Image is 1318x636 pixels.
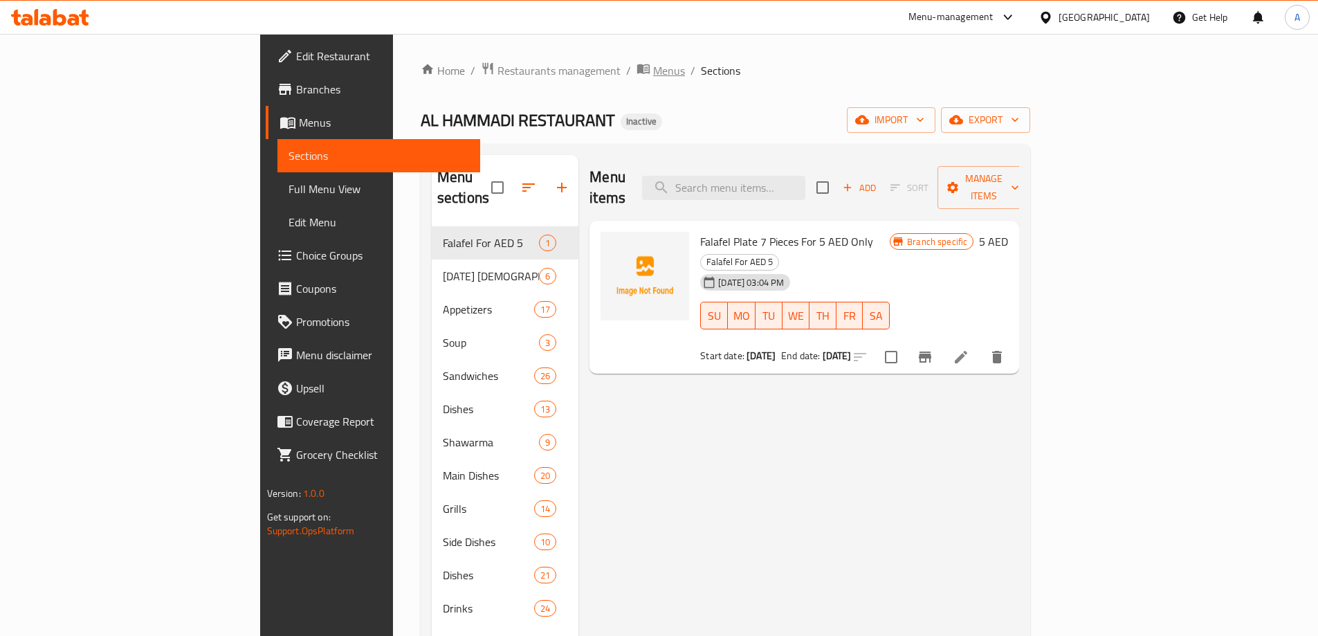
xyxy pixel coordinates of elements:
div: items [534,367,556,384]
span: Coverage Report [296,413,469,430]
button: Branch-specific-item [908,340,942,374]
span: MO [733,306,750,326]
span: [DATE] [DEMOGRAPHIC_DATA] Offers [443,268,539,284]
div: items [539,434,556,451]
span: 24 [535,602,556,615]
button: Add section [545,171,578,204]
button: TU [756,302,782,329]
div: items [539,334,556,351]
span: WE [788,306,804,326]
span: Select all sections [483,173,512,202]
span: Select section [808,173,837,202]
div: Main Dishes20 [432,459,578,492]
span: Falafel Plate 7 Pieces For 5 AED Only [700,231,873,252]
a: Edit Restaurant [266,39,480,73]
button: import [847,107,935,133]
a: Sections [277,139,480,172]
h6: 5 AED [979,232,1008,251]
span: 21 [535,569,556,582]
span: Dishes [443,567,534,583]
span: 20 [535,469,556,482]
div: Ramadan Iftar Offers [443,268,539,284]
span: Appetizers [443,301,534,318]
span: Sections [701,62,740,79]
span: TU [761,306,777,326]
span: Dishes [443,401,534,417]
span: Grocery Checklist [296,446,469,463]
div: Side Dishes10 [432,525,578,558]
span: Version: [267,484,301,502]
a: Promotions [266,305,480,338]
div: Shawarma [443,434,539,451]
span: Soup [443,334,539,351]
div: Falafel For AED 51 [432,226,578,260]
div: Shawarma9 [432,426,578,459]
div: items [539,268,556,284]
span: FR [842,306,858,326]
button: Add [837,177,881,199]
span: Grills [443,500,534,517]
span: Manage items [949,170,1019,205]
a: Restaurants management [481,62,621,80]
div: items [534,500,556,517]
span: 26 [535,370,556,383]
span: Sections [289,147,469,164]
span: Falafel For AED 5 [443,235,539,251]
span: Select section first [881,177,937,199]
span: Get support on: [267,508,331,526]
span: Sort sections [512,171,545,204]
span: Coupons [296,280,469,297]
a: Choice Groups [266,239,480,272]
span: Edit Restaurant [296,48,469,64]
div: items [539,235,556,251]
span: Drinks [443,600,534,617]
span: 1 [540,237,556,250]
span: TH [815,306,831,326]
span: Full Menu View [289,181,469,197]
div: Inactive [621,113,662,130]
button: export [941,107,1030,133]
span: Select to update [877,343,906,372]
a: Menus [637,62,685,80]
div: [DATE] [DEMOGRAPHIC_DATA] Offers6 [432,260,578,293]
li: / [690,62,695,79]
span: Falafel For AED 5 [701,254,778,270]
span: AL HAMMADI RESTAURANT [421,105,615,136]
div: Grills14 [432,492,578,525]
div: Soup3 [432,326,578,359]
span: import [858,111,924,129]
span: 13 [535,403,556,416]
div: items [534,600,556,617]
button: MO [728,302,756,329]
span: Add [841,180,878,196]
div: [GEOGRAPHIC_DATA] [1059,10,1150,25]
div: Sandwiches26 [432,359,578,392]
span: SU [706,306,722,326]
span: Menus [299,114,469,131]
span: 17 [535,303,556,316]
span: End date: [781,347,820,365]
span: Upsell [296,380,469,397]
a: Coverage Report [266,405,480,438]
span: Edit Menu [289,214,469,230]
a: Upsell [266,372,480,405]
span: Promotions [296,314,469,330]
b: [DATE] [823,347,852,365]
span: Branches [296,81,469,98]
button: WE [782,302,809,329]
a: Edit Menu [277,206,480,239]
a: Branches [266,73,480,106]
img: Falafel Plate 7 Pieces For 5 AED Only [601,232,689,320]
span: export [952,111,1019,129]
span: 6 [540,270,556,283]
button: Manage items [937,166,1030,209]
button: SU [700,302,728,329]
div: Dishes21 [432,558,578,592]
span: Main Dishes [443,467,534,484]
button: TH [809,302,836,329]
